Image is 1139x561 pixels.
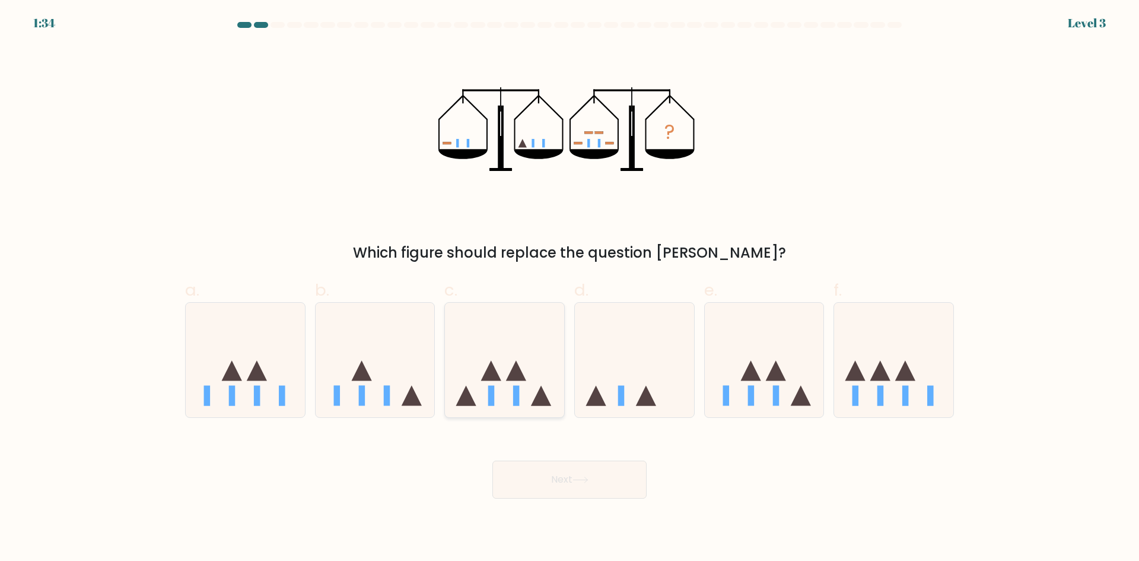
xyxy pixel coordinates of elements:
[315,278,329,302] span: b.
[574,278,588,302] span: d.
[664,118,675,146] tspan: ?
[185,278,199,302] span: a.
[704,278,717,302] span: e.
[833,278,842,302] span: f.
[33,14,55,32] div: 1:34
[192,242,947,264] div: Which figure should replace the question [PERSON_NAME]?
[1068,14,1106,32] div: Level 3
[444,278,457,302] span: c.
[492,461,647,499] button: Next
